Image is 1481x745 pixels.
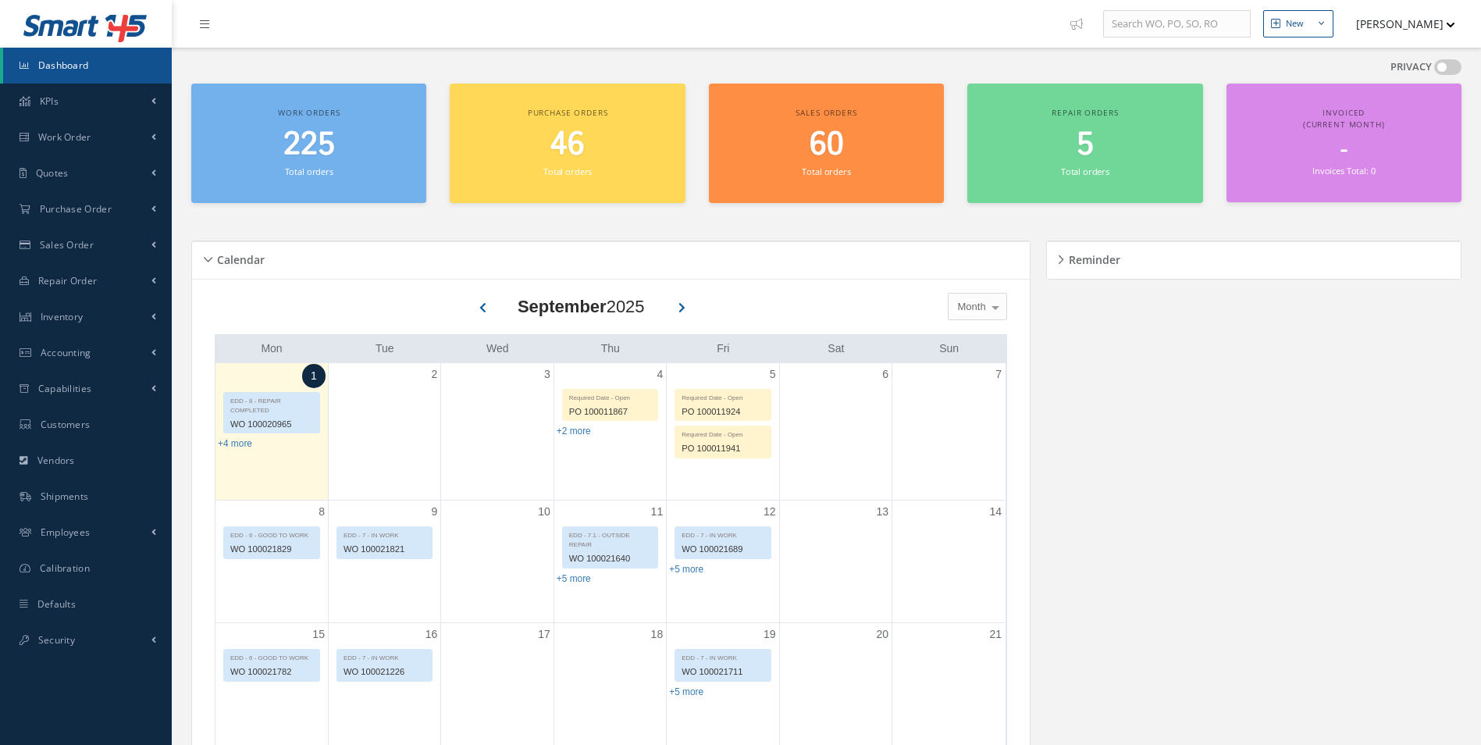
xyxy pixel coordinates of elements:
[879,363,892,386] a: September 6, 2025
[667,500,779,623] td: September 12, 2025
[337,527,432,540] div: EDD - 7 - IN WORK
[1341,9,1455,39] button: [PERSON_NAME]
[873,623,892,646] a: September 20, 2025
[824,339,847,358] a: Saturday
[653,363,666,386] a: September 4, 2025
[541,363,554,386] a: September 3, 2025
[992,363,1005,386] a: September 7, 2025
[675,663,770,681] div: WO 100021711
[760,501,779,523] a: September 12, 2025
[518,297,607,316] b: September
[563,550,657,568] div: WO 100021640
[224,415,319,433] div: WO 100020965
[41,526,91,539] span: Employees
[328,363,440,501] td: September 2, 2025
[675,426,770,440] div: Required Date - Open
[40,561,90,575] span: Calibration
[810,123,844,167] span: 60
[337,663,432,681] div: WO 100021226
[554,363,666,501] td: September 4, 2025
[667,363,779,501] td: September 5, 2025
[41,346,91,359] span: Accounting
[429,501,441,523] a: September 9, 2025
[37,454,75,467] span: Vendors
[767,363,779,386] a: September 5, 2025
[675,650,770,663] div: EDD - 7 - IN WORK
[1312,165,1375,176] small: Invoices Total: 0
[554,500,666,623] td: September 11, 2025
[328,500,440,623] td: September 9, 2025
[760,623,779,646] a: September 19, 2025
[38,130,91,144] span: Work Order
[648,501,667,523] a: September 11, 2025
[986,623,1005,646] a: September 21, 2025
[302,364,326,388] a: September 1, 2025
[675,403,770,421] div: PO 100011924
[1052,107,1118,118] span: Repair orders
[518,294,645,319] div: 2025
[967,84,1202,203] a: Repair orders 5 Total orders
[1303,119,1385,130] span: (Current Month)
[892,500,1005,623] td: September 14, 2025
[315,501,328,523] a: September 8, 2025
[224,650,319,663] div: EDD - 6 - GOOD TO WORK
[337,650,432,663] div: EDD - 7 - IN WORK
[796,107,856,118] span: Sales orders
[40,238,94,251] span: Sales Order
[215,500,328,623] td: September 8, 2025
[675,440,770,458] div: PO 100011941
[675,540,770,558] div: WO 100021689
[36,166,69,180] span: Quotes
[37,597,76,611] span: Defaults
[38,382,92,395] span: Capabilities
[218,438,252,449] a: Show 4 more events
[802,166,850,177] small: Total orders
[191,84,426,203] a: Work orders 225 Total orders
[1340,135,1347,166] span: -
[429,363,441,386] a: September 2, 2025
[1226,84,1461,202] a: Invoiced (Current Month) - Invoices Total: 0
[40,94,59,108] span: KPIs
[557,573,591,584] a: Show 5 more events
[563,403,657,421] div: PO 100011867
[212,248,265,267] h5: Calendar
[779,363,892,501] td: September 6, 2025
[1077,123,1094,167] span: 5
[224,527,319,540] div: EDD - 6 - GOOD TO WORK
[278,107,340,118] span: Work orders
[41,310,84,323] span: Inventory
[1323,107,1365,118] span: Invoiced
[38,59,89,72] span: Dashboard
[535,623,554,646] a: September 17, 2025
[441,363,554,501] td: September 3, 2025
[557,426,591,437] a: Show 2 more events
[954,299,986,315] span: Month
[41,418,91,431] span: Customers
[648,623,667,646] a: September 18, 2025
[873,501,892,523] a: September 13, 2025
[1286,17,1304,30] div: New
[675,390,770,403] div: Required Date - Open
[38,274,98,287] span: Repair Order
[1064,248,1120,267] h5: Reminder
[309,623,328,646] a: September 15, 2025
[986,501,1005,523] a: September 14, 2025
[41,490,89,503] span: Shipments
[598,339,623,358] a: Thursday
[1263,10,1333,37] button: New
[1061,166,1109,177] small: Total orders
[669,686,703,697] a: Show 5 more events
[283,123,335,167] span: 225
[483,339,512,358] a: Wednesday
[550,123,585,167] span: 46
[215,363,328,501] td: September 1, 2025
[422,623,441,646] a: September 16, 2025
[669,564,703,575] a: Show 5 more events
[543,166,592,177] small: Total orders
[285,166,333,177] small: Total orders
[224,540,319,558] div: WO 100021829
[892,363,1005,501] td: September 7, 2025
[450,84,685,203] a: Purchase orders 46 Total orders
[224,393,319,415] div: EDD - 8 - REPAIR COMPLETED
[936,339,962,358] a: Sunday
